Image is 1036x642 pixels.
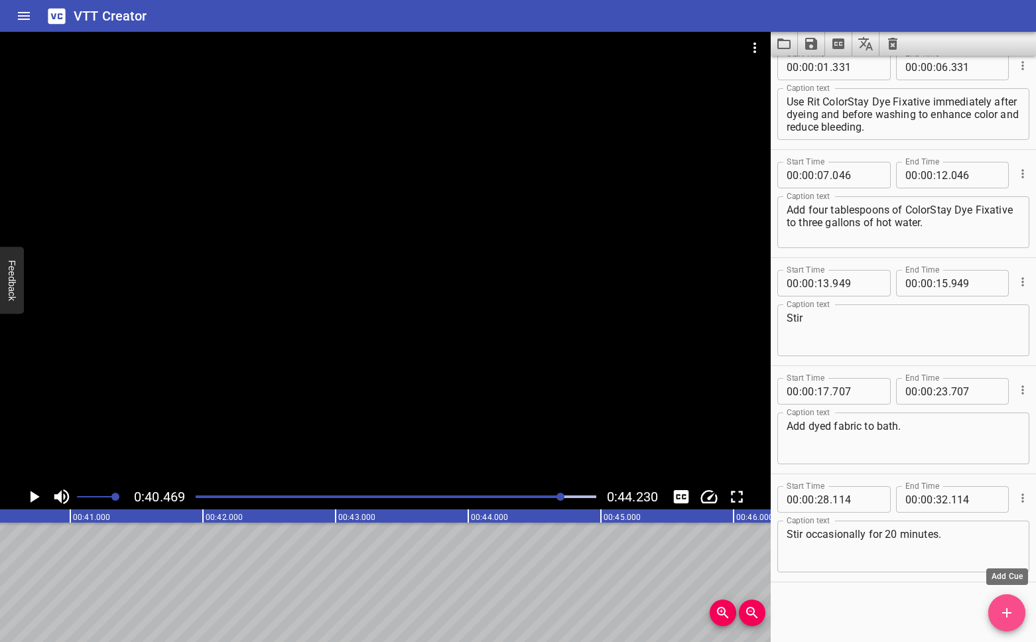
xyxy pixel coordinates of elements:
span: . [830,162,832,188]
button: Save captions to file [798,32,825,56]
input: 949 [832,270,881,296]
button: Translate captions [852,32,879,56]
span: . [948,54,951,80]
textarea: Add dyed fabric to bath. [787,420,1020,458]
input: 707 [832,378,881,405]
span: . [830,378,832,405]
span: . [948,162,951,188]
span: : [918,378,921,405]
span: : [799,162,802,188]
button: Add Cue [988,594,1025,631]
input: 00 [921,486,933,513]
button: Extract captions from video [825,32,852,56]
input: 15 [936,270,948,296]
span: : [814,162,817,188]
input: 13 [817,270,830,296]
input: 114 [832,486,881,513]
input: 00 [802,486,814,513]
button: Load captions from file [771,32,798,56]
input: 07 [817,162,830,188]
div: Cue Options [1014,373,1029,407]
textarea: Add four tablespoons of ColorStay Dye Fixative to three gallons of hot water. [787,204,1020,241]
input: 00 [905,270,918,296]
input: 12 [936,162,948,188]
span: : [918,486,921,513]
span: 0:44.230 [607,489,658,505]
input: 01 [817,54,830,80]
input: 00 [802,162,814,188]
input: 00 [921,270,933,296]
div: Toggle Full Screen [724,484,749,509]
button: Video Options [739,32,771,64]
input: 00 [905,54,918,80]
button: Zoom In [710,600,736,626]
svg: Clear captions [885,36,901,52]
input: 00 [787,162,799,188]
span: . [830,486,832,513]
input: 00 [802,270,814,296]
span: . [830,54,832,80]
span: : [814,486,817,513]
input: 00 [921,54,933,80]
input: 06 [936,54,948,80]
text: 00:45.000 [604,513,641,522]
button: Change Playback Speed [696,484,722,509]
input: 23 [936,378,948,405]
input: 707 [951,378,1000,405]
input: 00 [787,378,799,405]
button: Cue Options [1014,165,1031,182]
input: 00 [802,378,814,405]
span: . [948,378,951,405]
textarea: Stir [787,312,1020,350]
svg: Translate captions [858,36,874,52]
button: Toggle mute [49,484,74,509]
input: 00 [787,486,799,513]
text: 00:41.000 [73,513,110,522]
div: Cue Options [1014,48,1029,83]
input: 114 [951,486,1000,513]
span: . [830,270,832,296]
input: 32 [936,486,948,513]
span: . [948,486,951,513]
input: 00 [905,486,918,513]
input: 00 [802,54,814,80]
input: 00 [905,162,918,188]
div: Cue Options [1014,157,1029,191]
span: : [814,270,817,296]
input: 28 [817,486,830,513]
text: 00:44.000 [471,513,508,522]
span: : [933,486,936,513]
span: : [933,162,936,188]
text: 00:43.000 [338,513,375,522]
input: 00 [787,270,799,296]
span: : [918,54,921,80]
input: 046 [832,162,881,188]
span: : [814,54,817,80]
input: 00 [921,378,933,405]
button: Cue Options [1014,57,1031,74]
button: Cue Options [1014,381,1031,399]
span: : [799,378,802,405]
span: : [918,270,921,296]
input: 17 [817,378,830,405]
span: : [799,270,802,296]
span: : [799,486,802,513]
div: Cue Options [1014,265,1029,299]
textarea: Use Rit ColorStay Dye Fixative immediately after dyeing and before washing to enhance color and r... [787,96,1020,133]
span: : [799,54,802,80]
span: : [918,162,921,188]
input: 00 [921,162,933,188]
button: Cue Options [1014,273,1031,290]
span: : [814,378,817,405]
text: 00:46.000 [736,513,773,522]
span: : [933,378,936,405]
button: Toggle captions [669,484,694,509]
span: Set video volume [111,493,119,501]
span: Current Time [134,489,185,505]
span: : [933,54,936,80]
div: Play progress [196,495,596,498]
button: Toggle fullscreen [724,484,749,509]
button: Zoom Out [739,600,765,626]
span: : [933,270,936,296]
input: 00 [905,378,918,405]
